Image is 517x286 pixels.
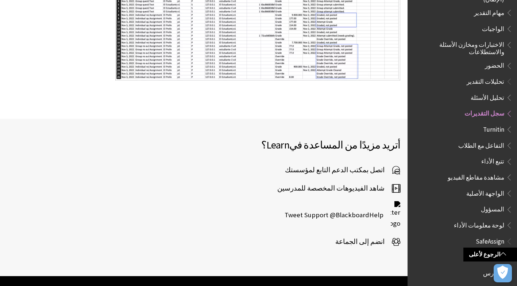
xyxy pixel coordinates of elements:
[285,165,392,176] span: اتصل بمكتب الدعم التابع لمؤسستك
[485,60,504,69] span: الحضور
[467,75,504,85] span: تحليلات التقدير
[494,264,512,282] button: فتح التفضيلات
[285,165,400,176] a: اتصل بمكتب الدعم التابع لمؤسستك
[454,219,504,229] span: لوحة معلومات الأداء
[471,91,504,101] span: تحليل الأسئلة
[427,39,504,56] span: الاختبارات ومخازن الأسئلة والاستطلاعات
[464,108,504,117] span: سجل التقديرات
[391,201,400,229] img: Twitter logo
[335,236,400,247] a: انضم إلى الجماعة
[481,203,504,213] span: المسؤول
[335,236,392,247] span: انضم إلى الجماعة
[463,248,517,261] a: الرجوع لأعلى
[266,138,289,151] span: Learn
[483,123,504,133] span: Turnitin
[476,235,504,245] span: SafeAssign
[277,183,400,194] a: شاهد الفيديوهات المخصصة للمدرسين
[285,210,391,221] span: Tweet Support @BlackboardHelp
[285,201,400,229] a: Twitter logo Tweet Support @BlackboardHelp
[466,187,504,197] span: الواجهة الأصلية
[481,155,504,165] span: تتبع الأداء
[483,267,504,277] span: المدرس
[458,139,504,149] span: التفاعل مع الطلاب
[448,171,504,181] span: مشاهدة مقاطع الفيديو
[277,183,392,194] span: شاهد الفيديوهات المخصصة للمدرسين
[474,7,504,16] span: مهام التقدير
[204,137,401,153] h2: أتريد مزيدًا من المساعدة في ؟
[482,23,504,33] span: الواجبات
